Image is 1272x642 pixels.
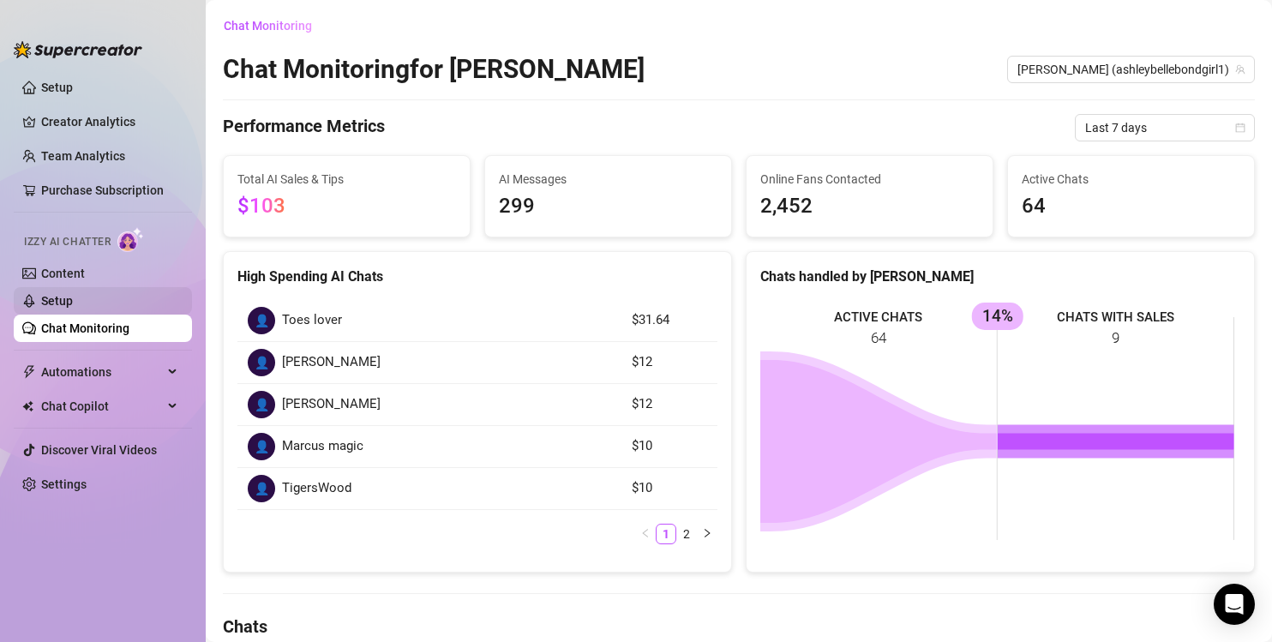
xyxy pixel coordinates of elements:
[1022,170,1240,189] span: Active Chats
[41,321,129,335] a: Chat Monitoring
[1085,115,1245,141] span: Last 7 days
[632,436,707,457] article: $10
[41,149,125,163] a: Team Analytics
[41,358,163,386] span: Automations
[14,41,142,58] img: logo-BBDzfeDw.svg
[248,307,275,334] div: 👤
[697,524,717,544] button: right
[1022,190,1240,223] span: 64
[697,524,717,544] li: Next Page
[248,433,275,460] div: 👤
[282,436,363,457] span: Marcus magic
[282,310,342,331] span: Toes lover
[760,170,979,189] span: Online Fans Contacted
[237,170,456,189] span: Total AI Sales & Tips
[1235,64,1245,75] span: team
[676,524,697,544] li: 2
[237,194,285,218] span: $103
[635,524,656,544] li: Previous Page
[282,352,381,373] span: [PERSON_NAME]
[282,478,351,499] span: TigersWood
[1214,584,1255,625] div: Open Intercom Messenger
[677,525,696,543] a: 2
[41,477,87,491] a: Settings
[632,478,707,499] article: $10
[1235,123,1245,133] span: calendar
[237,266,717,287] div: High Spending AI Chats
[656,524,676,544] li: 1
[632,352,707,373] article: $12
[248,349,275,376] div: 👤
[223,615,1255,639] h4: Chats
[760,190,979,223] span: 2,452
[41,267,85,280] a: Content
[22,400,33,412] img: Chat Copilot
[41,177,178,204] a: Purchase Subscription
[24,234,111,250] span: Izzy AI Chatter
[635,524,656,544] button: left
[632,394,707,415] article: $12
[640,528,651,538] span: left
[41,81,73,94] a: Setup
[248,391,275,418] div: 👤
[224,19,312,33] span: Chat Monitoring
[499,190,717,223] span: 299
[41,108,178,135] a: Creator Analytics
[702,528,712,538] span: right
[760,266,1240,287] div: Chats handled by [PERSON_NAME]
[41,294,73,308] a: Setup
[41,393,163,420] span: Chat Copilot
[499,170,717,189] span: AI Messages
[41,443,157,457] a: Discover Viral Videos
[22,365,36,379] span: thunderbolt
[117,227,144,252] img: AI Chatter
[223,114,385,141] h4: Performance Metrics
[223,12,326,39] button: Chat Monitoring
[248,475,275,502] div: 👤
[223,53,645,86] h2: Chat Monitoring for [PERSON_NAME]
[1017,57,1245,82] span: ashley (ashleybellebondgirl1)
[657,525,675,543] a: 1
[282,394,381,415] span: [PERSON_NAME]
[632,310,707,331] article: $31.64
